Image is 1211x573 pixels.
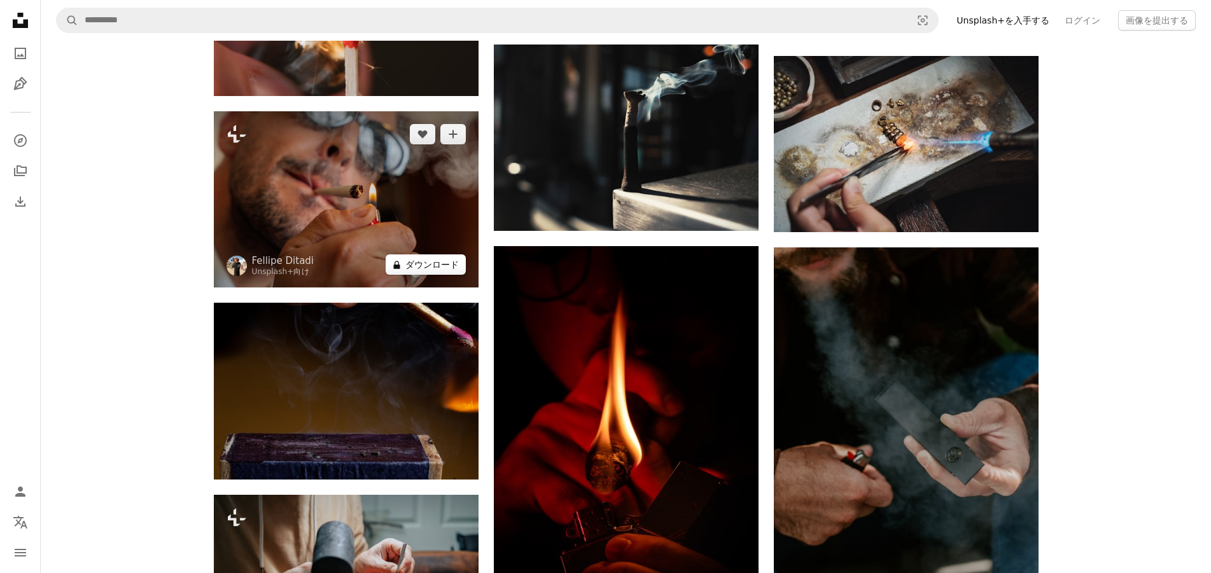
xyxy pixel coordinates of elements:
[214,111,479,287] img: 火のついたタバコを手にした眼鏡の男
[8,71,33,97] a: イラスト
[386,254,466,275] button: ダウンロード
[1057,10,1108,31] a: ログイン
[949,10,1057,31] a: Unsplash+を入手する
[252,254,314,267] a: Fellipe Ditadi
[774,138,1039,149] a: はさみを使って金属片を切る人
[252,267,314,277] div: 向け
[8,189,33,214] a: ダウンロード履歴
[56,8,939,33] form: サイト内でビジュアルを探す
[494,132,759,143] a: 煙が出ているマッチ棒
[227,256,247,276] img: Fellipe Ditadiのプロフィールを見る
[494,45,759,231] img: 煙が出ているマッチ棒
[252,267,294,276] a: Unsplash+
[214,303,479,479] img: 薪ストーブ
[8,540,33,565] button: メニュー
[57,8,78,32] button: Unsplashで検索する
[8,8,33,36] a: ホーム — Unsplash
[907,8,938,32] button: ビジュアル検索
[494,406,759,417] a: 火でライターを持っている人
[774,56,1039,232] img: はさみを使って金属片を切る人
[410,124,435,144] button: いいね！
[774,439,1039,451] a: 座ってタバコを吸い、携帯電話を見ている男
[8,41,33,66] a: 写真
[440,124,466,144] button: コレクションに追加する
[8,158,33,184] a: コレクション
[214,385,479,396] a: 薪ストーブ
[214,193,479,205] a: 火のついたタバコを手にした眼鏡の男
[8,509,33,535] button: 言語
[8,479,33,504] a: ログイン / 登録する
[1118,10,1196,31] button: 画像を提出する
[8,128,33,153] a: 探す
